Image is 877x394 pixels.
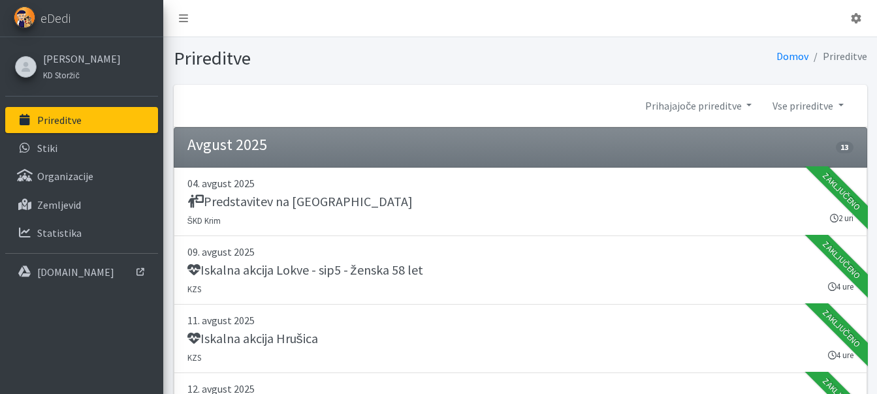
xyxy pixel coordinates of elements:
small: KZS [187,284,201,294]
a: Prireditve [5,107,158,133]
a: 09. avgust 2025 Iskalna akcija Lokve - sip5 - ženska 58 let KZS 4 ure Zaključeno [174,236,867,305]
a: [DOMAIN_NAME] [5,259,158,285]
h1: Prireditve [174,47,516,70]
p: 09. avgust 2025 [187,244,853,260]
p: Statistika [37,226,82,239]
a: Statistika [5,220,158,246]
h5: Predstavitev na [GEOGRAPHIC_DATA] [187,194,413,209]
a: Vse prireditve [762,93,853,119]
a: Organizacije [5,163,158,189]
p: [DOMAIN_NAME] [37,265,114,279]
a: KD Storžič [43,67,121,82]
a: 11. avgust 2025 Iskalna akcija Hrušica KZS 4 ure Zaključeno [174,305,867,373]
p: 11. avgust 2025 [187,312,853,328]
h5: Iskalna akcija Hrušica [187,331,318,346]
span: eDedi [40,8,71,28]
p: Zemljevid [37,198,81,211]
p: Organizacije [37,170,93,183]
h4: Avgust 2025 [187,136,267,155]
small: KZS [187,352,201,363]
a: [PERSON_NAME] [43,51,121,67]
span: 13 [836,142,853,153]
a: 04. avgust 2025 Predstavitev na [GEOGRAPHIC_DATA] ŠKD Krim 2 uri Zaključeno [174,168,867,236]
img: eDedi [14,7,35,28]
a: Stiki [5,135,158,161]
p: 04. avgust 2025 [187,175,853,191]
p: Prireditve [37,114,82,127]
h5: Iskalna akcija Lokve - sip5 - ženska 58 let [187,262,423,278]
li: Prireditve [808,47,867,66]
small: KD Storžič [43,70,80,80]
a: Domov [776,50,808,63]
small: ŠKD Krim [187,215,221,226]
p: Stiki [37,142,57,155]
a: Prihajajoče prireditve [635,93,762,119]
a: Zemljevid [5,192,158,218]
